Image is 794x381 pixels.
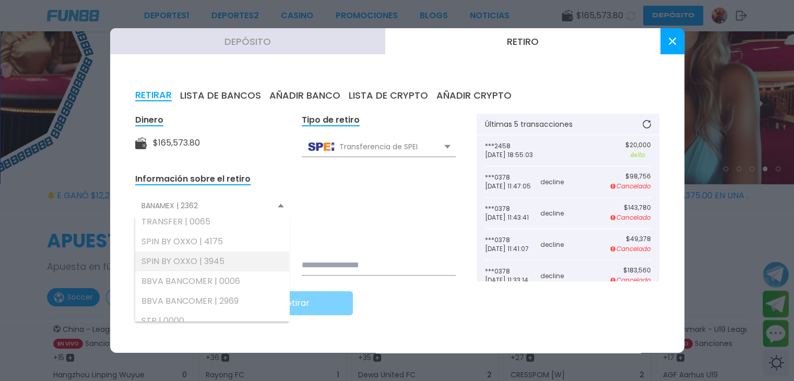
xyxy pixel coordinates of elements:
p: Cancelado [610,276,651,285]
p: $ 143,780 [610,204,651,211]
button: Retirar [238,291,353,315]
div: $ 165,573.80 [153,137,200,149]
p: decline [540,241,596,248]
p: Últimas 5 transacciones [485,121,573,128]
div: Tipo de retiro [302,114,360,126]
button: Depósito [110,28,385,54]
div: SPIN BY OXXO | 4175 [135,232,289,252]
p: [DATE] 18:55:03 [485,151,568,159]
button: LISTA DE CRYPTO [349,90,428,101]
p: Cancelado [610,182,651,191]
div: TRANSFER | 0065 [135,212,289,232]
button: AÑADIR BANCO [269,90,340,101]
div: SPIN BY OXXO | 3945 [135,252,289,271]
div: BBVA BANCOMER | 2969 [135,291,289,311]
p: $ 98,756 [610,173,651,180]
div: Dinero [135,114,163,126]
div: STP | 0000 [135,311,289,331]
p: [DATE] 11:47:05 [485,183,540,190]
p: decline [540,210,596,217]
p: [DATE] 11:43:41 [485,214,540,221]
p: $ 183,560 [610,267,651,274]
button: AÑADIR CRYPTO [436,90,512,101]
p: $ 49,378 [610,235,651,243]
img: Transferencia de SPEI [308,142,334,151]
div: Información sobre el retiro [135,173,251,185]
p: [DATE] 11:41:07 [485,245,540,253]
p: Cancelado [610,244,651,254]
div: BANAMEX | 2362 [135,196,289,216]
p: decline [540,178,596,186]
p: [DATE] 11:33:14 [485,277,540,284]
p: $ 20,000 [625,141,651,149]
div: BBVA BANCOMER | 0006 [135,271,289,291]
div: Transferencia de SPEI [302,137,456,157]
button: Retiro [385,28,660,54]
p: éxito [625,150,651,160]
p: decline [540,272,596,280]
button: LISTA DE BANCOS [180,90,261,101]
p: Cancelado [610,213,651,222]
button: RETIRAR [135,90,172,101]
